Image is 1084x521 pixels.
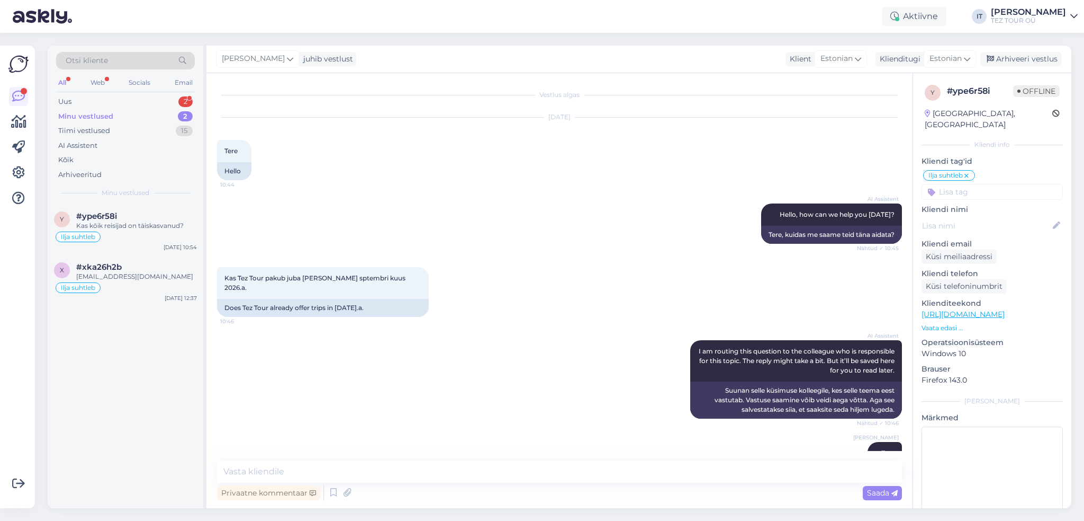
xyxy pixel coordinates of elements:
div: juhib vestlust [299,54,353,65]
span: Otsi kliente [66,55,108,66]
a: [PERSON_NAME]TEZ TOUR OÜ [991,8,1078,25]
div: [GEOGRAPHIC_DATA], [GEOGRAPHIC_DATA] [925,108,1052,130]
div: Vestlus algas [217,90,902,100]
span: Ilja suhtleb [61,285,95,291]
div: Klienditugi [875,54,920,65]
span: Kas Tez Tour pakub juba [PERSON_NAME] sptembri kuus 2026.a. [224,274,407,292]
div: [PERSON_NAME] [922,396,1063,406]
span: Estonian [929,53,962,65]
span: 10:44 [220,181,260,189]
div: Klient [785,54,811,65]
span: Offline [1013,85,1060,97]
div: [PERSON_NAME] [991,8,1066,16]
span: I am routing this question to the colleague who is responsible for this topic. The reply might ta... [699,347,896,374]
div: [EMAIL_ADDRESS][DOMAIN_NAME] [76,272,197,281]
div: All [56,76,68,90]
p: Kliendi email [922,239,1063,250]
div: [DATE] 12:37 [165,294,197,302]
p: Brauser [922,364,1063,375]
div: Küsi telefoninumbrit [922,279,1007,294]
p: Märkmed [922,412,1063,423]
p: Vaata edasi ... [922,323,1063,333]
div: Arhiveeri vestlus [980,52,1062,66]
span: Saada [867,488,898,498]
div: Tere, kuidas me saame teid täna aidata? [761,226,902,244]
div: Kliendi info [922,140,1063,149]
div: Arhiveeritud [58,170,102,180]
p: Operatsioonisüsteem [922,337,1063,348]
input: Lisa nimi [922,220,1051,232]
div: Suunan selle küsimuse kolleegile, kes selle teema eest vastutab. Vastuse saamine võib veidi aega ... [690,382,902,419]
p: Firefox 143.0 [922,375,1063,386]
p: Kliendi nimi [922,204,1063,215]
div: Privaatne kommentaar [217,486,320,500]
div: AI Assistent [58,140,97,151]
span: [PERSON_NAME] [222,53,285,65]
div: IT [972,9,987,24]
span: x [60,266,64,274]
span: Minu vestlused [102,188,149,198]
div: [DATE] 10:54 [164,243,197,251]
span: Ilja suhtleb [61,234,95,240]
span: Nähtud ✓ 10:46 [857,419,899,427]
a: [URL][DOMAIN_NAME] [922,310,1005,319]
span: #ype6r58i [76,211,117,221]
div: Does Tez Tour already offer trips in [DATE].a. [217,299,429,317]
div: 2 [178,96,193,107]
div: Tiimi vestlused [58,126,110,136]
div: Küsi meiliaadressi [922,250,997,264]
p: Kliendi telefon [922,268,1063,279]
div: Minu vestlused [58,111,113,122]
img: Askly Logo [8,54,29,74]
div: 15 [176,126,193,136]
div: Kas kõik reisijad on täiskasvanud? [76,221,197,231]
input: Lisa tag [922,184,1063,200]
span: Ilja suhtleb [928,172,963,179]
div: Aktiivne [882,7,946,26]
div: Email [173,76,195,90]
span: #xka26h2b [76,262,122,272]
span: Tere [224,147,238,155]
span: y [931,89,935,96]
div: Uus [58,96,71,107]
div: TEZ TOUR OÜ [991,16,1066,25]
div: Socials [127,76,152,90]
div: 2 [178,111,193,122]
div: [DATE] [217,112,902,122]
p: Kliendi tag'id [922,156,1063,167]
span: Nähtud ✓ 10:45 [857,244,899,252]
p: Windows 10 [922,348,1063,359]
div: # ype6r58i [947,85,1013,98]
div: Web [88,76,107,90]
div: Kõik [58,155,74,165]
span: Hello, how can we help you [DATE]? [780,210,895,218]
span: Tere [881,449,895,457]
span: Estonian [820,53,853,65]
span: AI Assistent [859,332,899,340]
span: AI Assistent [859,195,899,203]
span: y [60,215,64,223]
p: Klienditeekond [922,298,1063,309]
div: Hello [217,162,251,180]
span: [PERSON_NAME] [853,434,899,441]
span: 10:46 [220,317,260,325]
